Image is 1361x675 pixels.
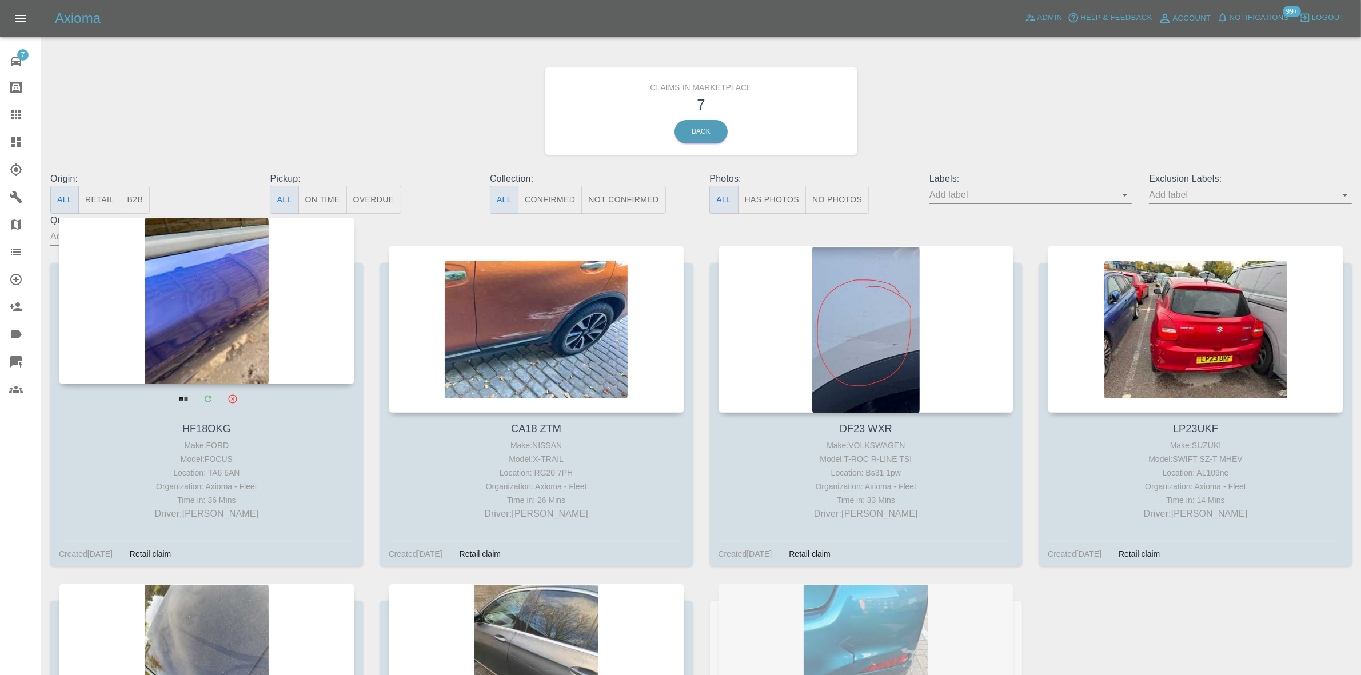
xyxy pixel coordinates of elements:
button: Not Confirmed [581,186,665,214]
p: Exclusion Labels: [1149,172,1351,186]
span: Admin [1037,11,1063,25]
div: Location: TA6 6AN [62,466,352,480]
div: Organization: Axioma - Fleet [62,480,352,493]
p: Origin: [50,172,253,186]
div: Retail claim [121,547,179,561]
p: Quoters: [50,214,253,227]
button: All [490,186,518,214]
p: Driver: [PERSON_NAME] [721,507,1011,521]
div: Make: SUZUKI [1051,438,1340,452]
button: Overdue [346,186,401,214]
a: CA18 ZTM [511,423,561,434]
button: Open drawer [7,5,34,32]
div: Organization: Axioma - Fleet [1051,480,1340,493]
h3: 7 [553,94,849,115]
div: Time in: 33 Mins [721,493,1011,507]
div: Created [DATE] [1048,547,1101,561]
h5: Axioma [55,9,101,27]
p: Driver: [PERSON_NAME] [62,507,352,521]
button: B2B [121,186,150,214]
button: No Photos [805,186,869,214]
div: Organization: Axioma - Fleet [721,480,1011,493]
a: Admin [1022,9,1065,27]
a: Account [1155,9,1214,27]
div: Location: RG20 7PH [392,466,681,480]
div: Retail claim [1110,547,1168,561]
a: HF18OKG [182,423,231,434]
button: Logout [1296,9,1347,27]
div: Retail claim [780,547,839,561]
button: All [709,186,738,214]
span: 7 [17,49,29,61]
p: Collection: [490,172,692,186]
button: Notifications [1214,9,1292,27]
div: Retail claim [451,547,509,561]
p: Labels: [929,172,1132,186]
span: Logout [1312,11,1344,25]
div: Model: T-ROC R-LINE TSI [721,452,1011,466]
button: Open [1117,187,1133,203]
div: Location: AL109ne [1051,466,1340,480]
p: Pickup: [270,172,472,186]
button: All [270,186,298,214]
div: Model: SWIFT SZ-T MHEV [1051,452,1340,466]
span: Notifications [1230,11,1289,25]
div: Make: VOLKSWAGEN [721,438,1011,452]
a: View [171,387,195,410]
div: Time in: 14 Mins [1051,493,1340,507]
button: Help & Feedback [1065,9,1155,27]
div: Model: FOCUS [62,452,352,466]
p: Driver: [PERSON_NAME] [392,507,681,521]
button: On Time [298,186,347,214]
span: Help & Feedback [1080,11,1152,25]
a: LP23UKF [1173,423,1218,434]
button: Has Photos [738,186,807,214]
p: Driver: [PERSON_NAME] [1051,507,1340,521]
div: Location: Bs31 1pw [721,466,1011,480]
button: Open [1337,187,1353,203]
button: Archive [221,387,244,410]
h6: Claims in Marketplace [553,76,849,94]
div: Organization: Axioma - Fleet [392,480,681,493]
div: Model: X-TRAIL [392,452,681,466]
button: Confirmed [518,186,582,214]
div: Time in: 36 Mins [62,493,352,507]
p: Photos: [709,172,912,186]
a: Modify [196,387,219,410]
a: Back [674,120,728,143]
button: All [50,186,79,214]
div: Make: FORD [62,438,352,452]
div: Created [DATE] [719,547,772,561]
input: Add label [1149,186,1334,203]
a: DF23 WXR [840,423,892,434]
div: Time in: 26 Mins [392,493,681,507]
div: Created [DATE] [59,547,113,561]
span: Account [1173,12,1211,25]
input: Add quoter [50,227,236,245]
div: Make: NISSAN [392,438,681,452]
button: Retail [78,186,121,214]
span: 99+ [1283,6,1301,17]
div: Created [DATE] [389,547,442,561]
input: Add label [929,186,1115,203]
